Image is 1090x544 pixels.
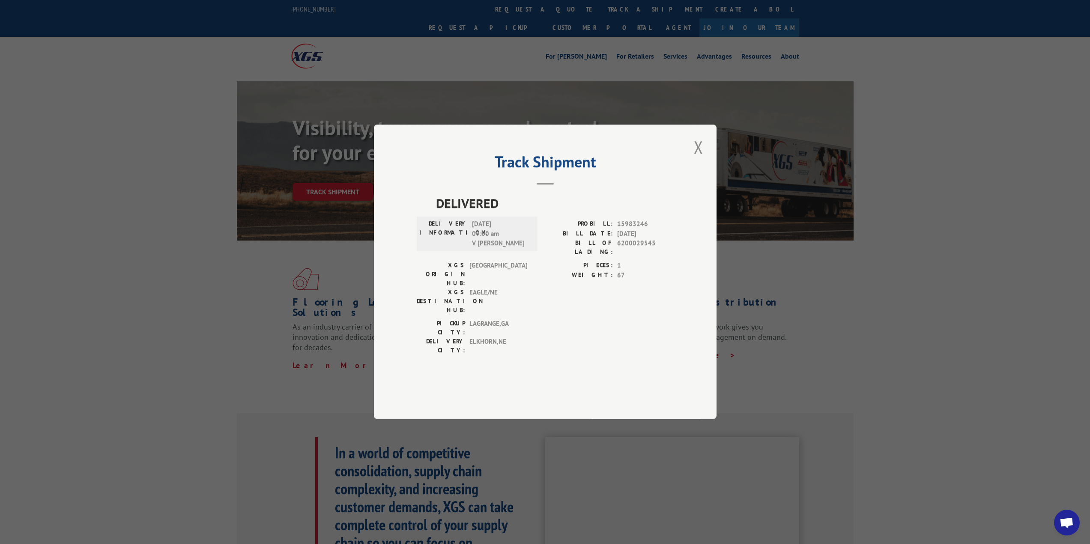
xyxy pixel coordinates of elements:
[545,239,613,257] label: BILL OF LADING:
[469,319,527,337] span: LAGRANGE , GA
[419,220,468,249] label: DELIVERY INFORMATION:
[417,288,465,315] label: XGS DESTINATION HUB:
[417,156,674,172] h2: Track Shipment
[469,337,527,355] span: ELKHORN , NE
[545,271,613,280] label: WEIGHT:
[617,239,674,257] span: 6200029545
[1054,510,1080,535] a: Open chat
[617,271,674,280] span: 67
[617,229,674,239] span: [DATE]
[691,135,706,159] button: Close modal
[545,261,613,271] label: PIECES:
[417,337,465,355] label: DELIVERY CITY:
[436,194,674,213] span: DELIVERED
[545,229,613,239] label: BILL DATE:
[469,261,527,288] span: [GEOGRAPHIC_DATA]
[469,288,527,315] span: EAGLE/NE
[417,261,465,288] label: XGS ORIGIN HUB:
[617,220,674,229] span: 15983246
[417,319,465,337] label: PICKUP CITY:
[617,261,674,271] span: 1
[545,220,613,229] label: PROBILL:
[472,220,530,249] span: [DATE] 09:00 am V [PERSON_NAME]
